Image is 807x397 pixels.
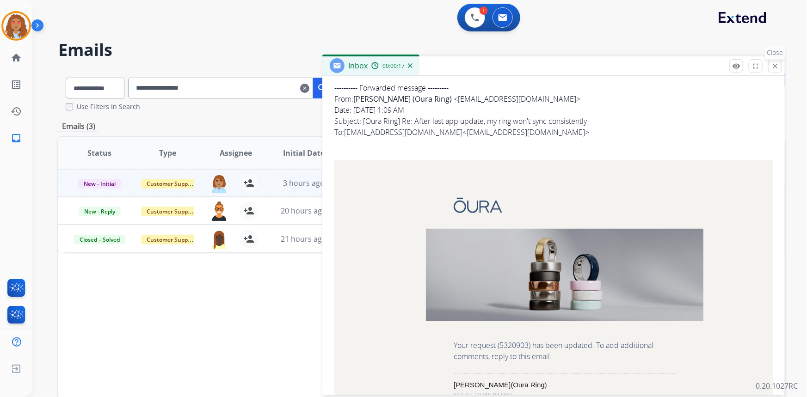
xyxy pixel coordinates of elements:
[454,381,676,389] p: (Oura Ring)
[78,179,121,189] span: New - Initial
[220,147,252,159] span: Assignee
[768,59,782,73] button: Close
[454,340,676,362] p: Your request (5320903) has been updated. To add additional comments, reply to this email.
[300,83,309,94] mat-icon: clear
[756,380,798,391] p: 0.20.1027RC
[283,147,325,159] span: Initial Date
[210,230,228,249] img: agent-avatar
[348,61,368,71] span: Inbox
[243,233,254,244] mat-icon: person_add
[11,52,22,63] mat-icon: home
[159,147,176,159] span: Type
[77,102,140,111] label: Use Filters In Search
[281,206,326,216] span: 20 hours ago
[317,83,328,94] mat-icon: search
[210,174,228,193] img: agent-avatar
[79,207,121,216] span: New - Reply
[382,62,405,70] span: 00:00:17
[334,82,773,138] div: ---------- Forwarded message --------- From: Date: [DATE] 1:09 AM Subject: [Oura Ring] Re: After ...
[141,207,201,216] span: Customer Support
[74,235,125,244] span: Closed – Solved
[243,177,254,189] mat-icon: person_add
[283,178,325,188] span: 3 hours ago
[454,381,511,389] strong: [PERSON_NAME]
[3,13,29,39] img: avatar
[87,147,111,159] span: Status
[752,62,760,70] mat-icon: fullscreen
[732,62,740,70] mat-icon: remove_red_eye
[467,127,585,137] a: [EMAIL_ADDRESS][DOMAIN_NAME]
[243,205,254,216] mat-icon: person_add
[11,79,22,90] mat-icon: list_alt
[58,121,99,132] p: Emails (3)
[454,94,580,104] span: < >
[480,6,488,15] div: 1
[281,234,326,244] span: 21 hours ago
[141,179,201,189] span: Customer Support
[344,127,462,137] a: [EMAIL_ADDRESS][DOMAIN_NAME]
[210,202,228,221] img: agent-avatar
[141,235,201,244] span: Customer Support
[11,106,22,117] mat-icon: history
[353,94,452,104] strong: [PERSON_NAME] (Oura Ring)
[458,94,576,104] a: [EMAIL_ADDRESS][DOMAIN_NAME]
[11,133,22,144] mat-icon: inbox
[771,62,779,70] mat-icon: close
[765,46,786,60] p: Close
[58,41,785,59] h2: Emails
